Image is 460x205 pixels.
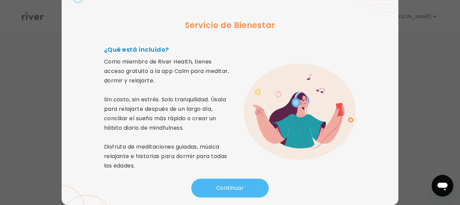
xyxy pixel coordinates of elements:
[185,20,275,31] font: Servicio de Bienestar
[216,184,244,192] font: Continuar
[104,45,169,54] font: ¿Qué está incluido?
[104,143,227,170] font: Disfruta de meditaciones guiadas, música relajante e historias para dormir para todas las edades.
[432,175,453,197] iframe: Botón para iniciar la ventana de mensajería
[191,179,269,198] button: Continuar
[243,60,356,164] img: gráfico de error
[104,96,226,132] font: Sin costo, sin estrés. Solo tranquilidad. Úsala para relajarte después de un largo día, conciliar...
[104,58,229,84] font: Como miembro de River Health, tienes acceso gratuito a la app Calm para meditar, dormir y relajarte.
